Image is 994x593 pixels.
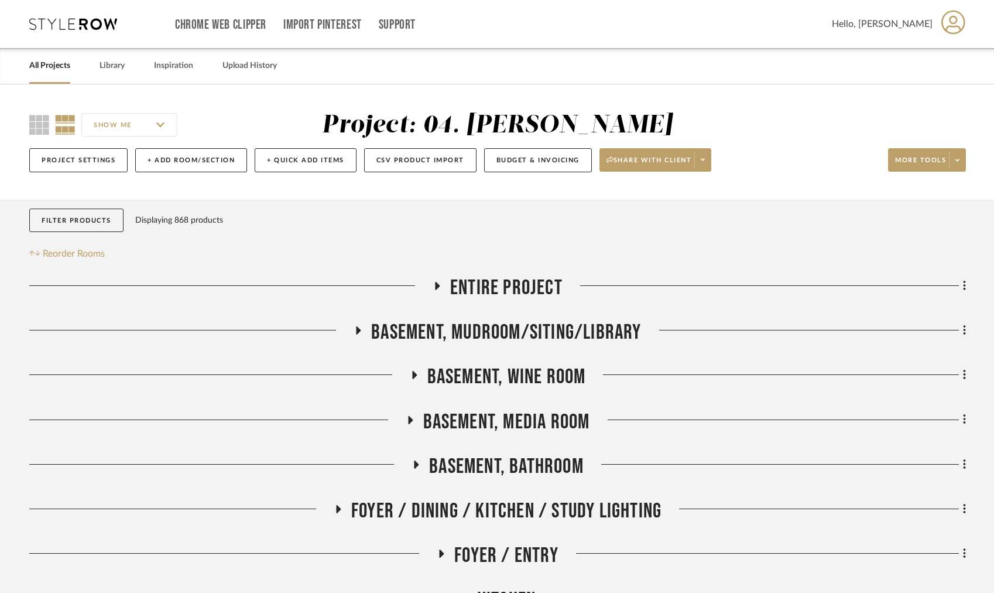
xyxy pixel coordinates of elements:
a: Inspiration [154,58,193,74]
span: More tools [895,156,946,173]
a: Library [100,58,125,74]
a: Upload History [222,58,277,74]
a: Support [379,20,416,30]
div: Project: 04. [PERSON_NAME] [322,113,673,138]
span: Basement, Media Room [423,410,590,435]
button: More tools [888,148,966,172]
span: Foyer / Dining / Kitchen / Study Lighting [351,499,661,524]
button: Share with client [599,148,712,172]
div: Displaying 868 products [135,209,223,232]
button: Filter Products [29,209,124,233]
button: + Quick Add Items [255,148,357,172]
span: Foyer / Entry [454,543,558,568]
button: CSV Product Import [364,148,477,172]
a: Chrome Web Clipper [175,20,266,30]
button: Budget & Invoicing [484,148,592,172]
span: Basement, Wine Room [427,364,586,390]
span: Entire Project [450,275,563,301]
span: Basement, Bathroom [429,454,584,479]
button: Project Settings [29,148,128,172]
button: + Add Room/Section [135,148,247,172]
a: Import Pinterest [283,20,362,30]
span: Hello, [PERSON_NAME] [832,17,933,31]
button: Reorder Rooms [29,247,105,261]
span: Reorder Rooms [43,247,105,261]
span: Basement, Mudroom/Siting/Library [371,320,641,345]
span: Share with client [606,156,692,173]
a: All Projects [29,58,70,74]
